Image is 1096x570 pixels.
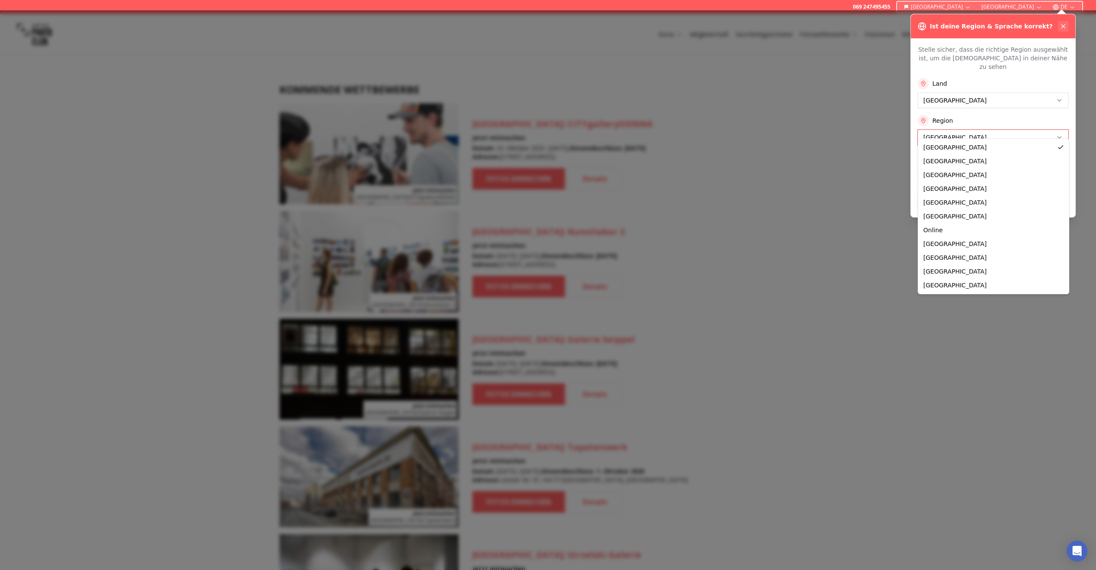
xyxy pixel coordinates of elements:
[923,254,987,261] span: [GEOGRAPHIC_DATA]
[923,158,987,165] span: [GEOGRAPHIC_DATA]
[923,213,987,220] span: [GEOGRAPHIC_DATA]
[923,199,987,206] span: [GEOGRAPHIC_DATA]
[923,144,987,151] span: [GEOGRAPHIC_DATA]
[923,268,987,275] span: [GEOGRAPHIC_DATA]
[923,227,943,234] span: Online
[923,185,987,192] span: [GEOGRAPHIC_DATA]
[923,240,987,247] span: [GEOGRAPHIC_DATA]
[923,282,987,289] span: [GEOGRAPHIC_DATA]
[923,171,987,178] span: [GEOGRAPHIC_DATA]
